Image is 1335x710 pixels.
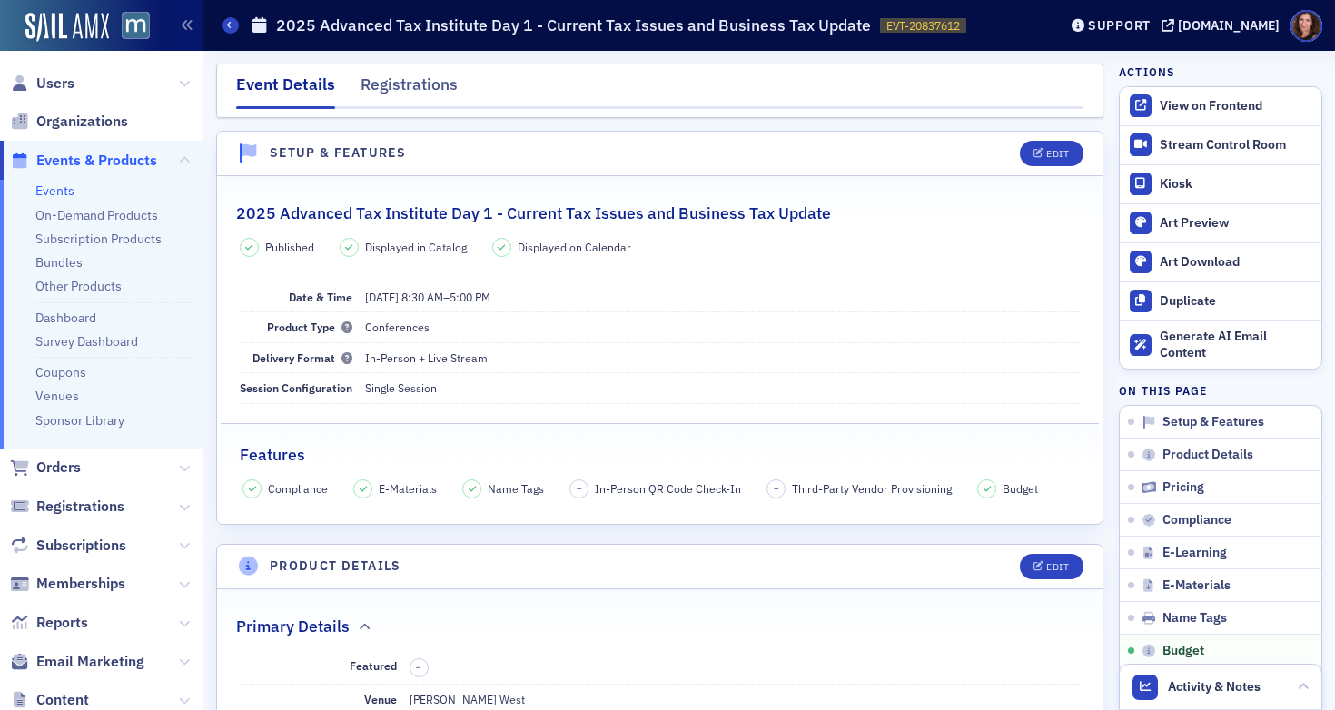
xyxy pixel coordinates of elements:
span: Compliance [1162,512,1231,528]
div: Support [1088,17,1151,34]
a: Sponsor Library [35,412,124,429]
div: Kiosk [1160,176,1312,192]
span: E-Materials [379,480,437,497]
a: On-Demand Products [35,207,158,223]
span: Memberships [36,574,125,594]
a: View Homepage [109,12,150,43]
span: [DATE] [365,290,399,304]
span: Venue [364,692,397,706]
span: Users [36,74,74,94]
div: Event Details [236,73,335,109]
h2: Features [240,443,305,467]
a: Subscription Products [35,231,162,247]
a: Memberships [10,574,125,594]
a: Other Products [35,278,122,294]
span: In-Person QR Code Check-In [595,480,741,497]
h4: Actions [1119,64,1175,80]
span: Organizations [36,112,128,132]
h1: 2025 Advanced Tax Institute Day 1 - Current Tax Issues and Business Tax Update [276,15,871,36]
span: – [774,482,779,495]
a: Art Preview [1120,203,1321,242]
a: Bundles [35,254,83,271]
a: Survey Dashboard [35,333,138,350]
a: Content [10,690,89,710]
div: Duplicate [1160,293,1312,310]
span: Registrations [36,497,124,517]
h2: 2025 Advanced Tax Institute Day 1 - Current Tax Issues and Business Tax Update [236,202,831,225]
span: In-Person + Live Stream [365,350,488,365]
span: Published [265,239,314,255]
a: Users [10,74,74,94]
span: Product Details [1162,447,1253,463]
img: SailAMX [122,12,150,40]
div: [DOMAIN_NAME] [1178,17,1280,34]
span: Name Tags [488,480,544,497]
a: Email Marketing [10,652,144,672]
span: Featured [350,658,397,673]
span: Pricing [1162,479,1204,496]
button: Generate AI Email Content [1120,320,1321,370]
h4: On this page [1119,382,1322,399]
a: Reports [10,613,88,633]
span: [PERSON_NAME] West [410,692,525,706]
button: Edit [1020,554,1083,579]
a: Venues [35,388,79,404]
span: Events & Products [36,151,157,171]
div: View on Frontend [1160,98,1312,114]
span: Subscriptions [36,536,126,556]
span: Displayed in Catalog [365,239,467,255]
h2: Primary Details [236,615,350,638]
button: Duplicate [1120,281,1321,320]
a: Registrations [10,497,124,517]
a: Art Download [1120,242,1321,281]
span: Session Configuration [240,380,352,395]
a: View on Frontend [1120,87,1321,125]
span: – [577,482,582,495]
span: Conferences [365,320,430,334]
a: Events [35,182,74,199]
a: Subscriptions [10,536,126,556]
span: Compliance [268,480,328,497]
button: [DOMAIN_NAME] [1162,19,1286,32]
a: Coupons [35,364,86,380]
span: Name Tags [1162,610,1227,626]
a: Organizations [10,112,128,132]
span: Single Session [365,380,437,395]
img: SailAMX [25,13,109,42]
span: E-Learning [1162,545,1227,561]
span: Content [36,690,89,710]
a: Dashboard [35,310,96,326]
span: Displayed on Calendar [518,239,631,255]
span: Reports [36,613,88,633]
a: Events & Products [10,151,157,171]
span: Budget [1003,480,1038,497]
div: Generate AI Email Content [1160,329,1312,360]
span: Setup & Features [1162,414,1264,430]
span: Email Marketing [36,652,144,672]
div: Art Download [1160,254,1312,271]
span: Delivery Format [252,350,352,365]
span: – [365,290,490,304]
h4: Setup & Features [270,143,406,163]
span: – [416,661,421,674]
button: Edit [1020,141,1083,166]
span: Budget [1162,643,1204,659]
div: Edit [1046,562,1069,572]
div: Registrations [361,73,458,106]
span: Activity & Notes [1168,677,1261,696]
h4: Product Details [270,557,401,576]
time: 5:00 PM [450,290,490,304]
a: Kiosk [1120,164,1321,203]
span: Third-Party Vendor Provisioning [792,480,952,497]
a: Stream Control Room [1120,126,1321,164]
time: 8:30 AM [401,290,443,304]
span: Orders [36,458,81,478]
span: Date & Time [289,290,352,304]
div: Stream Control Room [1160,137,1312,153]
iframe: Intercom live chat [1273,648,1317,692]
span: E-Materials [1162,577,1231,594]
span: Profile [1290,10,1322,42]
div: Art Preview [1160,215,1312,232]
span: Product Type [267,320,352,334]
